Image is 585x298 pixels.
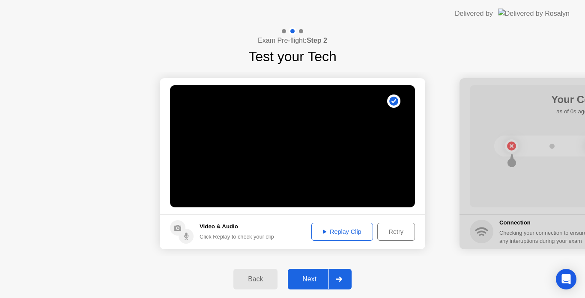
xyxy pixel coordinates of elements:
h4: Exam Pre-flight: [258,35,327,46]
div: Retry [380,228,412,235]
div: Delivered by [455,9,493,19]
button: Replay Clip [311,223,373,241]
button: Next [288,269,352,289]
h1: Test your Tech [248,46,337,67]
button: Back [233,269,278,289]
div: Replay Clip [314,228,370,235]
button: Retry [377,223,415,241]
div: Click Replay to check your clip [200,233,274,241]
div: Back [236,275,275,283]
img: Delivered by Rosalyn [498,9,570,18]
b: Step 2 [307,37,327,44]
h5: Video & Audio [200,222,274,231]
div: Open Intercom Messenger [556,269,576,289]
div: Next [290,275,328,283]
